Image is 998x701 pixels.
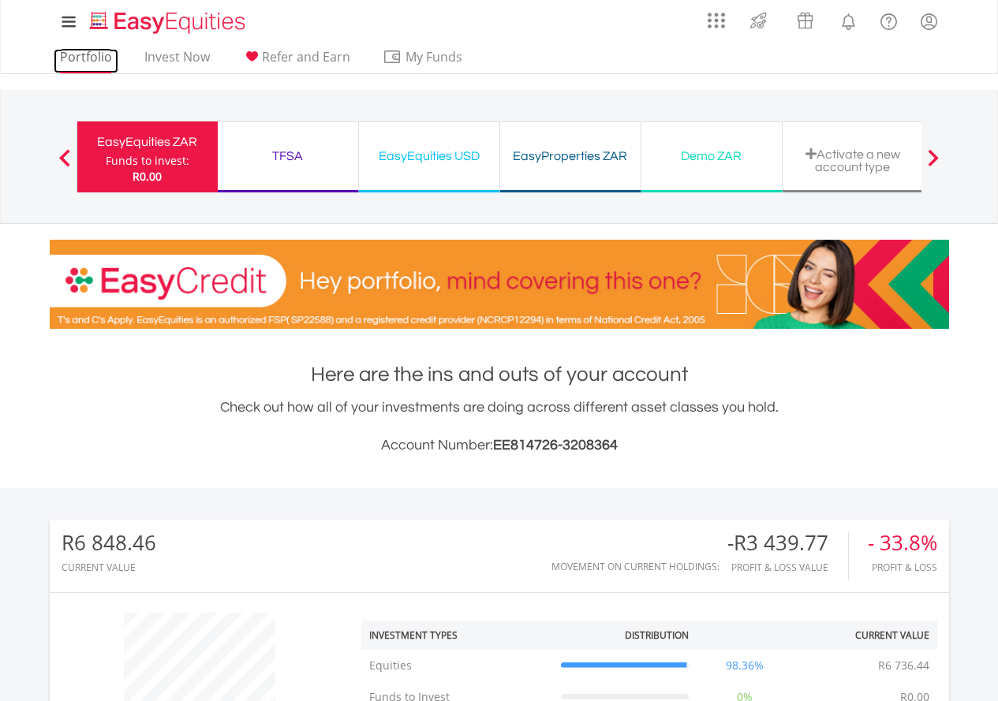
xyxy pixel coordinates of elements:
span: EE814726-3208364 [493,438,618,453]
div: Distribution [625,628,689,642]
div: EasyEquities USD [368,145,490,167]
div: CURRENT VALUE [62,562,156,572]
h3: Account Number: [50,434,949,457]
td: 98.36% [697,650,793,681]
th: Investment Types [361,621,553,650]
span: My Funds [383,47,486,67]
div: - 33.8% [868,531,937,554]
img: vouchers-v2.svg [792,8,818,33]
img: thrive-v2.svg [746,8,772,33]
div: Funds to invest: [106,153,189,169]
img: grid-menu-icon.svg [708,12,725,29]
a: Vouchers [782,4,828,33]
span: R0.00 [133,169,162,184]
div: R6 848.46 [62,531,156,554]
td: Equities [361,650,553,681]
div: TFSA [227,145,349,167]
a: Refer and Earn [236,49,357,73]
div: Demo ZAR [651,145,772,167]
span: Refer and Earn [262,48,350,65]
div: -R3 439.77 [727,531,848,554]
a: Notifications [828,4,869,35]
div: Profit & Loss [868,562,937,572]
div: Activate a new account type [792,147,914,173]
a: FAQ's and Support [869,4,909,35]
td: R6 736.44 [870,650,937,681]
div: Movement on Current Holdings: [551,561,720,572]
a: Home page [84,4,252,35]
a: Portfolio [54,49,118,73]
a: Invest Now [138,49,216,73]
a: My Profile [909,4,949,39]
a: AppsGrid [697,4,735,29]
th: Current Value [793,621,937,650]
div: Profit & Loss Value [727,562,848,572]
img: EasyEquities_Logo.png [87,9,252,35]
div: EasyProperties ZAR [510,145,631,167]
div: EasyEquities ZAR [87,131,208,153]
div: Check out how all of your investments are doing across different asset classes you hold. [50,397,949,457]
img: EasyCredit Promotion Banner [50,240,949,329]
h1: Here are the ins and outs of your account [50,360,949,389]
